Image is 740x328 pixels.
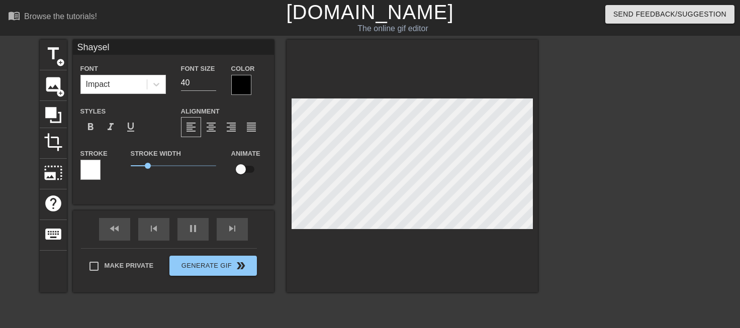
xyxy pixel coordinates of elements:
label: Stroke [80,149,108,159]
span: add_circle [56,58,65,67]
span: help [44,194,63,213]
span: crop [44,133,63,152]
div: Browse the tutorials! [24,12,97,21]
span: Send Feedback/Suggestion [613,8,726,21]
span: fast_rewind [109,223,121,235]
label: Styles [80,106,106,117]
span: Generate Gif [173,260,252,272]
span: skip_next [226,223,238,235]
span: title [44,44,63,63]
span: double_arrow [235,260,247,272]
span: pause [187,223,199,235]
label: Color [231,64,255,74]
label: Alignment [181,106,220,117]
label: Animate [231,149,260,159]
label: Stroke Width [131,149,181,159]
a: [DOMAIN_NAME] [286,1,453,23]
span: format_align_justify [245,121,257,133]
span: image [44,75,63,94]
div: The online gif editor [252,23,534,35]
span: skip_previous [148,223,160,235]
span: menu_book [8,10,20,22]
span: photo_size_select_large [44,163,63,182]
span: format_align_center [205,121,217,133]
label: Font Size [181,64,215,74]
button: Send Feedback/Suggestion [605,5,734,24]
a: Browse the tutorials! [8,10,97,25]
button: Generate Gif [169,256,256,276]
span: format_align_right [225,121,237,133]
span: keyboard [44,225,63,244]
span: Make Private [105,261,154,271]
span: format_align_left [185,121,197,133]
span: format_italic [105,121,117,133]
label: Font [80,64,98,74]
div: Impact [86,78,110,90]
span: add_circle [56,89,65,97]
span: format_bold [84,121,97,133]
span: format_underline [125,121,137,133]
